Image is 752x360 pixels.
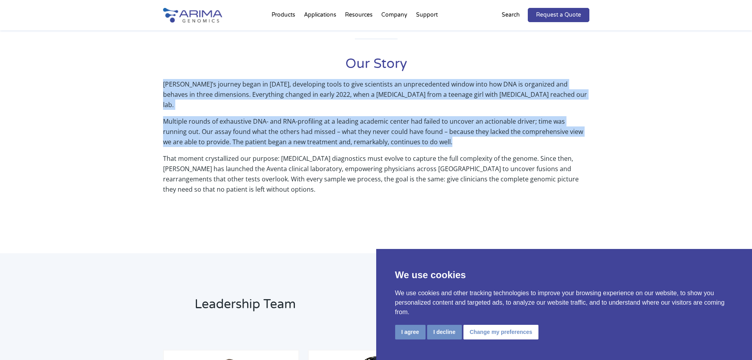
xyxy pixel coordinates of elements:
[395,268,733,282] p: We use cookies
[395,288,733,317] p: We use cookies and other tracking technologies to improve your browsing experience on our website...
[395,325,426,339] button: I agree
[427,325,462,339] button: I decline
[463,325,539,339] button: Change my preferences
[163,55,589,79] h1: Our Story
[163,153,589,201] p: That moment crystallized our purpose: [MEDICAL_DATA] diagnostics must evolve to capture the full ...
[163,8,222,23] img: Arima-Genomics-logo
[502,10,520,20] p: Search
[195,296,477,319] h2: Leadership Team
[528,8,589,22] a: Request a Quote
[163,79,589,116] p: [PERSON_NAME]’s journey began in [DATE], developing tools to give scientists an unprecedented win...
[163,116,589,153] p: Multiple rounds of exhaustive DNA- and RNA-profiling at a leading academic center had failed to u...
